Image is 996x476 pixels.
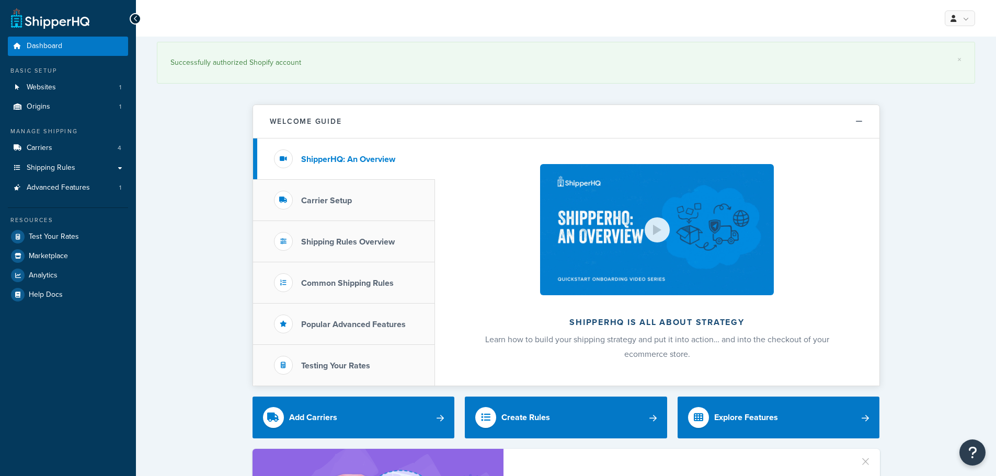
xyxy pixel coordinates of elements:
[8,266,128,285] a: Analytics
[119,102,121,111] span: 1
[8,178,128,198] a: Advanced Features1
[29,233,79,241] span: Test Your Rates
[301,361,370,370] h3: Testing Your Rates
[27,42,62,51] span: Dashboard
[8,138,128,158] li: Carriers
[27,144,52,153] span: Carriers
[29,271,58,280] span: Analytics
[118,144,121,153] span: 4
[289,410,337,425] div: Add Carriers
[540,164,773,295] img: ShipperHQ is all about strategy
[8,285,128,304] a: Help Docs
[253,105,879,138] button: Welcome Guide
[8,227,128,246] a: Test Your Rates
[119,83,121,92] span: 1
[301,196,352,205] h3: Carrier Setup
[714,410,778,425] div: Explore Features
[8,66,128,75] div: Basic Setup
[8,127,128,136] div: Manage Shipping
[253,397,455,438] a: Add Carriers
[8,37,128,56] a: Dashboard
[465,397,667,438] a: Create Rules
[301,237,395,247] h3: Shipping Rules Overview
[8,78,128,97] li: Websites
[8,178,128,198] li: Advanced Features
[119,183,121,192] span: 1
[501,410,550,425] div: Create Rules
[301,320,406,329] h3: Popular Advanced Features
[301,278,394,288] h3: Common Shipping Rules
[678,397,880,438] a: Explore Features
[29,252,68,261] span: Marketplace
[27,83,56,92] span: Websites
[8,97,128,117] li: Origins
[8,216,128,225] div: Resources
[170,55,961,70] div: Successfully authorized Shopify account
[8,158,128,178] a: Shipping Rules
[27,102,50,111] span: Origins
[270,118,342,125] h2: Welcome Guide
[27,183,90,192] span: Advanced Features
[8,78,128,97] a: Websites1
[463,318,852,327] h2: ShipperHQ is all about strategy
[29,291,63,299] span: Help Docs
[8,247,128,265] a: Marketplace
[959,439,986,466] button: Open Resource Center
[485,333,829,360] span: Learn how to build your shipping strategy and put it into action… and into the checkout of your e...
[957,55,961,64] a: ×
[8,97,128,117] a: Origins1
[27,164,75,172] span: Shipping Rules
[8,138,128,158] a: Carriers4
[301,155,395,164] h3: ShipperHQ: An Overview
